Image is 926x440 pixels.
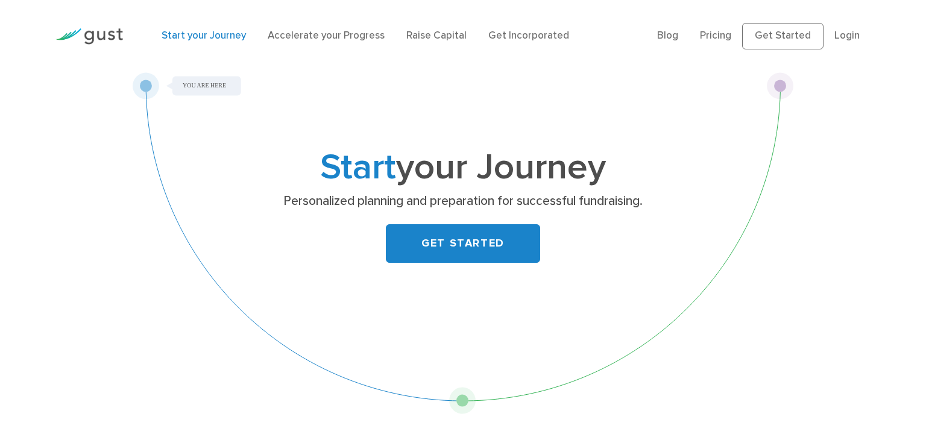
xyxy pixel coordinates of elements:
h1: your Journey [225,151,701,184]
a: Accelerate your Progress [268,30,385,42]
a: Pricing [700,30,731,42]
img: Gust Logo [55,28,123,45]
a: Login [834,30,860,42]
a: Get Incorporated [488,30,569,42]
a: Get Started [742,23,824,49]
a: Raise Capital [406,30,467,42]
a: GET STARTED [386,224,540,263]
p: Personalized planning and preparation for successful fundraising. [229,193,696,210]
a: Start your Journey [162,30,246,42]
a: Blog [657,30,678,42]
span: Start [320,146,396,189]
